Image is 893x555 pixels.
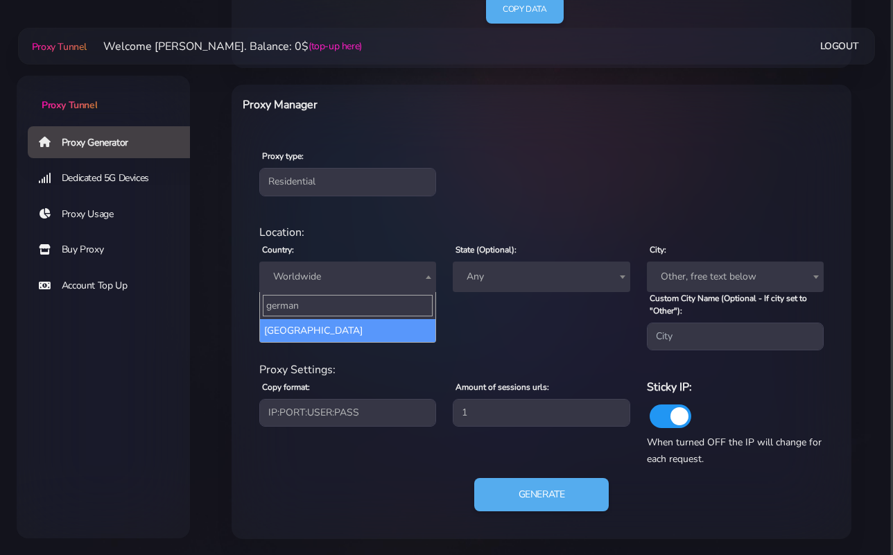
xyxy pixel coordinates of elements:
[456,381,549,393] label: Amount of sessions urls:
[32,40,87,53] span: Proxy Tunnel
[262,244,294,256] label: Country:
[259,262,436,292] span: Worldwide
[268,267,428,287] span: Worldwide
[28,234,201,266] a: Buy Proxy
[647,378,824,396] h6: Sticky IP:
[820,33,859,59] a: Logout
[243,96,584,114] h6: Proxy Manager
[650,292,824,317] label: Custom City Name (Optional - If city set to "Other"):
[17,76,190,112] a: Proxy Tunnel
[260,319,435,342] li: [GEOGRAPHIC_DATA]
[262,150,304,162] label: Proxy type:
[262,381,310,393] label: Copy format:
[650,244,666,256] label: City:
[461,267,621,287] span: Any
[42,99,97,112] span: Proxy Tunnel
[647,323,824,350] input: City
[647,262,824,292] span: Other, free text below
[28,270,201,302] a: Account Top Up
[29,35,87,58] a: Proxy Tunnel
[251,224,832,241] div: Location:
[28,162,201,194] a: Dedicated 5G Devices
[87,38,362,55] li: Welcome [PERSON_NAME]. Balance: 0$
[647,436,822,466] span: When turned OFF the IP will change for each request.
[251,361,832,378] div: Proxy Settings:
[453,262,630,292] span: Any
[655,267,815,287] span: Other, free text below
[309,39,362,53] a: (top-up here)
[263,295,433,316] input: Search
[456,244,517,256] label: State (Optional):
[688,328,876,538] iframe: Webchat Widget
[28,126,201,158] a: Proxy Generator
[474,478,609,511] button: Generate
[28,198,201,230] a: Proxy Usage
